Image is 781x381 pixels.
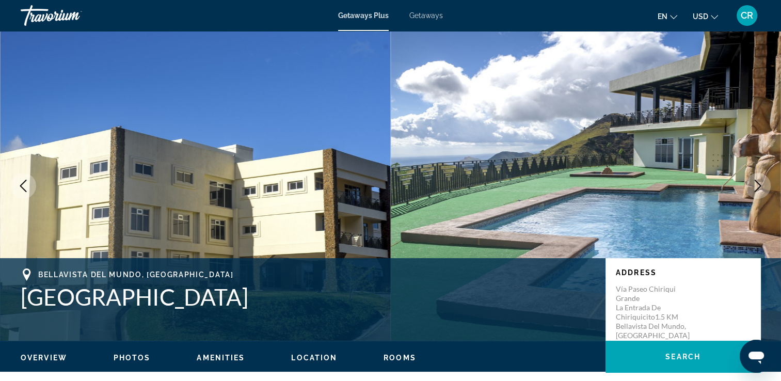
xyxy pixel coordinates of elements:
p: Address [616,268,750,277]
button: Change language [658,9,677,24]
span: Bellavista del Mundo, [GEOGRAPHIC_DATA] [38,271,234,279]
button: Search [605,341,760,373]
iframe: Button to launch messaging window [740,340,773,373]
span: CR [741,10,753,21]
span: Photos [114,354,151,362]
p: Vía Paseo Chiriqui Grande la entrada de Chiriquicito1.5 KM Bellavista del Mundo, [GEOGRAPHIC_DATA] [616,284,698,340]
button: Next image [745,173,771,199]
button: Amenities [197,353,245,362]
button: Photos [114,353,151,362]
span: Amenities [197,354,245,362]
button: Location [291,353,337,362]
span: Search [665,353,700,361]
a: Getaways [409,11,443,20]
h1: [GEOGRAPHIC_DATA] [21,283,595,310]
a: Getaways Plus [338,11,389,20]
button: User Menu [734,5,760,26]
span: USD [693,12,708,21]
button: Previous image [10,173,36,199]
button: Overview [21,353,67,362]
a: Travorium [21,2,124,29]
span: Overview [21,354,67,362]
span: Location [291,354,337,362]
button: Rooms [384,353,416,362]
button: Change currency [693,9,718,24]
span: en [658,12,667,21]
span: Rooms [384,354,416,362]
